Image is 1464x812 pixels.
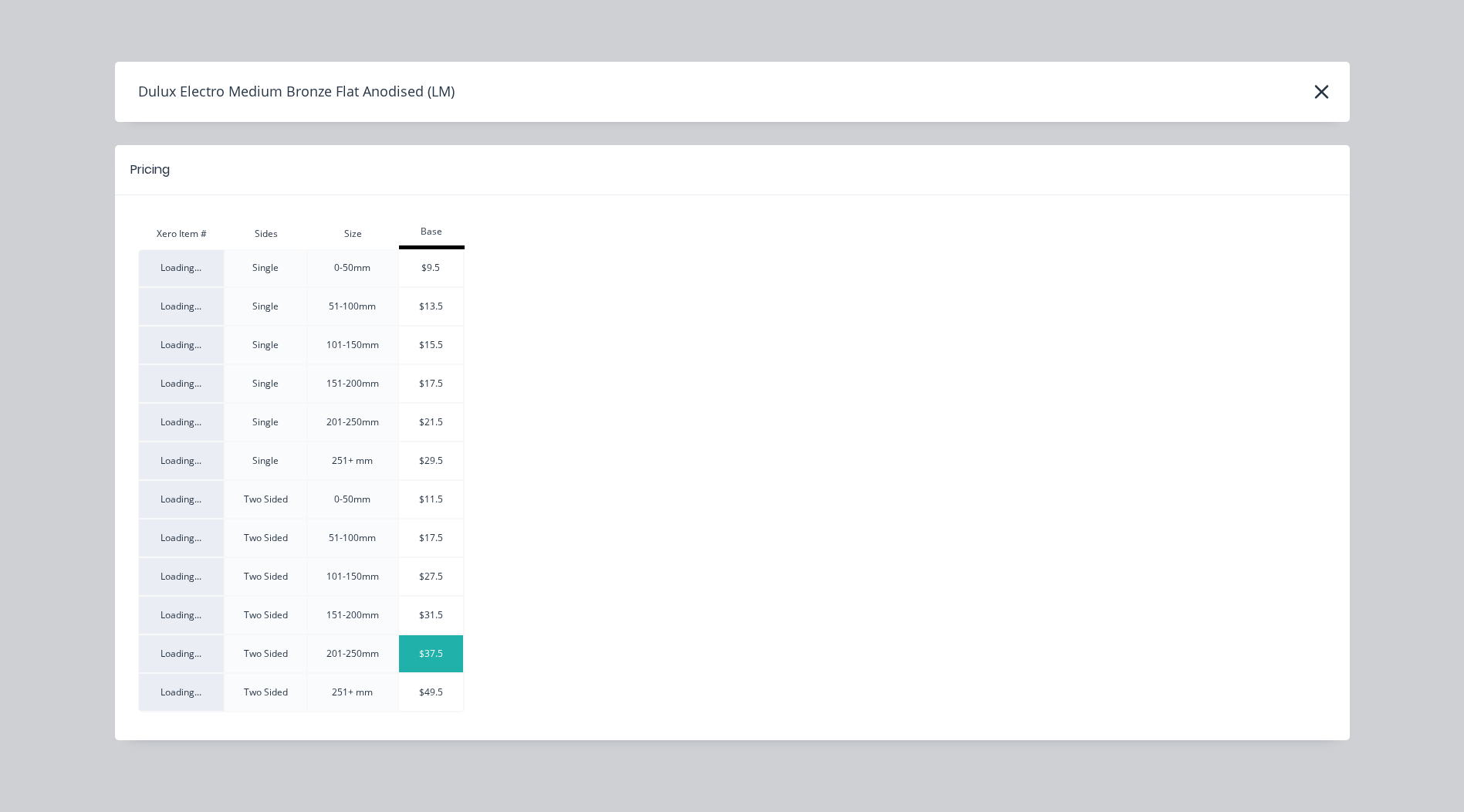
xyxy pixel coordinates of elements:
[399,531,463,545] div: $17.5
[138,227,225,241] div: Xero Item #
[308,261,397,275] div: 0-50mm
[399,338,463,352] div: $15.5
[308,492,397,506] div: 0-50mm
[161,338,201,351] span: Loading...
[308,227,399,241] div: Size
[308,377,397,391] div: 151-200mm
[399,225,465,239] div: Base
[225,377,306,391] div: Single
[161,261,201,274] span: Loading...
[399,647,463,661] div: $37.5
[225,261,306,275] div: Single
[399,685,463,699] div: $49.5
[161,492,201,506] span: Loading...
[225,531,306,545] div: Two Sided
[308,608,397,622] div: 151-200mm
[225,338,306,352] div: Single
[308,454,397,468] div: 251+ mm
[161,299,201,313] span: Loading...
[225,454,306,468] div: Single
[399,415,463,429] div: $21.5
[308,415,397,429] div: 201-250mm
[161,570,201,583] span: Loading...
[225,608,306,622] div: Two Sided
[161,377,201,390] span: Loading...
[225,685,306,699] div: Two Sided
[225,415,306,429] div: Single
[161,454,201,467] span: Loading...
[225,647,306,661] div: Two Sided
[399,377,463,391] div: $17.5
[115,77,455,107] h4: Dulux Electro Medium Bronze Flat Anodised (LM)
[399,608,463,622] div: $31.5
[399,570,463,584] div: $27.5
[225,492,306,506] div: Two Sided
[161,531,201,544] span: Loading...
[308,570,397,584] div: 101-150mm
[308,531,397,545] div: 51-100mm
[161,608,201,621] span: Loading...
[308,685,397,699] div: 251+ mm
[399,454,463,468] div: $29.5
[225,299,306,313] div: Single
[308,299,397,313] div: 51-100mm
[399,299,463,313] div: $13.5
[130,161,170,179] div: Pricing
[399,492,463,506] div: $11.5
[308,338,397,352] div: 101-150mm
[161,647,201,660] span: Loading...
[308,647,397,661] div: 201-250mm
[161,685,201,699] span: Loading...
[399,261,463,275] div: $9.5
[225,570,306,584] div: Two Sided
[225,227,308,241] div: Sides
[161,415,201,428] span: Loading...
